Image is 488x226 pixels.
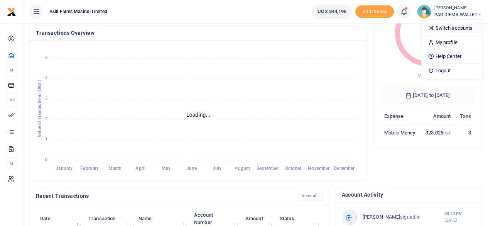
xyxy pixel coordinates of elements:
[212,166,221,171] tspan: July
[417,5,482,19] a: profile-user [PERSON_NAME] PAR DIEMS WALLET
[420,124,455,141] td: 323,025
[235,166,250,171] tspan: August
[363,213,444,221] p: signed-in
[6,93,17,106] li: Ac
[135,166,145,171] tspan: April
[355,8,394,14] a: Add money
[417,5,431,19] img: profile-user
[355,5,394,18] span: Add money
[186,112,211,118] text: Loading...
[6,64,17,76] li: M
[45,96,47,101] tspan: 3
[45,137,47,142] tspan: 1
[285,166,302,171] tspan: October
[298,190,323,201] a: View all
[334,166,355,171] tspan: December
[355,5,394,18] li: Toup your wallet
[80,166,99,171] tspan: February
[45,75,47,80] tspan: 4
[186,166,197,171] tspan: June
[420,108,455,124] th: Amount
[309,5,355,19] li: Wallet ballance
[421,37,482,48] a: My profile
[317,8,346,15] span: UGX 844,196
[417,72,448,78] span: Mobile Money
[443,131,451,135] small: UGX
[37,80,42,137] text: Value of Transactions (UGX )
[380,124,420,141] td: Mobile Money
[308,166,330,171] tspan: November
[36,192,292,200] h4: Recent Transactions
[421,51,482,62] a: Help Center
[455,124,475,141] td: 3
[7,8,16,14] a: logo-small logo-large logo-large
[380,108,420,124] th: Expense
[36,29,361,37] h4: Transactions Overview
[444,211,475,224] small: 03:20 PM [DATE]
[455,108,475,124] th: Txns
[342,190,475,199] h4: Account Activity
[257,166,279,171] tspan: September
[6,157,17,170] li: M
[421,65,482,76] a: Logout
[46,8,110,15] span: Asili Farms Masindi Limited
[45,157,47,162] tspan: 0
[421,23,482,34] a: Switch accounts
[45,116,47,121] tspan: 2
[380,86,475,105] h6: [DATE] to [DATE]
[45,55,47,60] tspan: 5
[56,166,73,171] tspan: January
[363,214,400,220] span: [PERSON_NAME]
[108,166,122,171] tspan: March
[434,5,482,12] small: [PERSON_NAME]
[312,5,352,19] a: UGX 844,196
[161,166,170,171] tspan: May
[434,11,482,18] span: PAR DIEMS WALLET
[7,7,16,17] img: logo-small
